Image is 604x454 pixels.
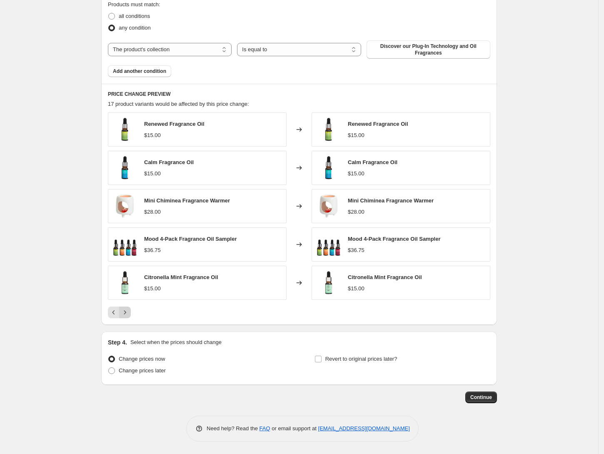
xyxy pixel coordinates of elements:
[348,208,364,216] div: $28.00
[144,197,230,204] span: Mini Chiminea Fragrance Warmer
[316,194,341,219] img: 1_SP25_P938725_80x.jpg
[144,131,161,140] div: $15.00
[108,101,249,107] span: 17 product variants would be affected by this price change:
[119,13,150,19] span: all conditions
[119,25,151,31] span: any condition
[108,91,490,97] h6: PRICE CHANGE PREVIEW
[316,232,341,257] img: 1_SP25_P95731_80x.jpg
[144,170,161,178] div: $15.00
[108,65,171,77] button: Add another condition
[465,392,497,403] button: Continue
[316,117,341,142] img: 1_SP25_H012135_80x.jpg
[144,236,237,242] span: Mood 4-Pack Fragrance Oil Sampler
[260,425,270,432] a: FAQ
[348,121,408,127] span: Renewed Fragrance Oil
[112,155,137,180] img: 1_SP25_H012136_80x.jpg
[144,284,161,293] div: $15.00
[348,170,364,178] div: $15.00
[325,356,397,362] span: Revert to original prices later?
[112,232,137,257] img: 1_SP25_P95731_80x.jpg
[119,356,165,362] span: Change prices now
[348,274,422,280] span: Citronella Mint Fragrance Oil
[113,68,166,75] span: Add another condition
[112,194,137,219] img: 1_SP25_P938725_80x.jpg
[316,270,341,295] img: SM25_H011093_1_80x.jpg
[372,43,485,56] span: Discover our Plug-In Technology and Oil Fragrances
[348,159,397,165] span: Calm Fragrance Oil
[130,338,222,347] p: Select when the prices should change
[316,155,341,180] img: 1_SP25_H012136_80x.jpg
[108,338,127,347] h2: Step 4.
[367,40,490,59] button: Discover our Plug-In Technology and Oil Fragrances
[470,394,492,401] span: Continue
[270,425,318,432] span: or email support at
[144,274,218,280] span: Citronella Mint Fragrance Oil
[119,367,166,374] span: Change prices later
[348,236,441,242] span: Mood 4-Pack Fragrance Oil Sampler
[348,284,364,293] div: $15.00
[112,270,137,295] img: SM25_H011093_1_80x.jpg
[348,246,364,254] div: $36.75
[108,1,160,7] span: Products must match:
[348,197,434,204] span: Mini Chiminea Fragrance Warmer
[108,307,120,318] button: Previous
[144,121,205,127] span: Renewed Fragrance Oil
[144,246,161,254] div: $36.75
[207,425,260,432] span: Need help? Read the
[318,425,410,432] a: [EMAIL_ADDRESS][DOMAIN_NAME]
[144,208,161,216] div: $28.00
[144,159,194,165] span: Calm Fragrance Oil
[112,117,137,142] img: 1_SP25_H012135_80x.jpg
[119,307,131,318] button: Next
[108,307,131,318] nav: Pagination
[348,131,364,140] div: $15.00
